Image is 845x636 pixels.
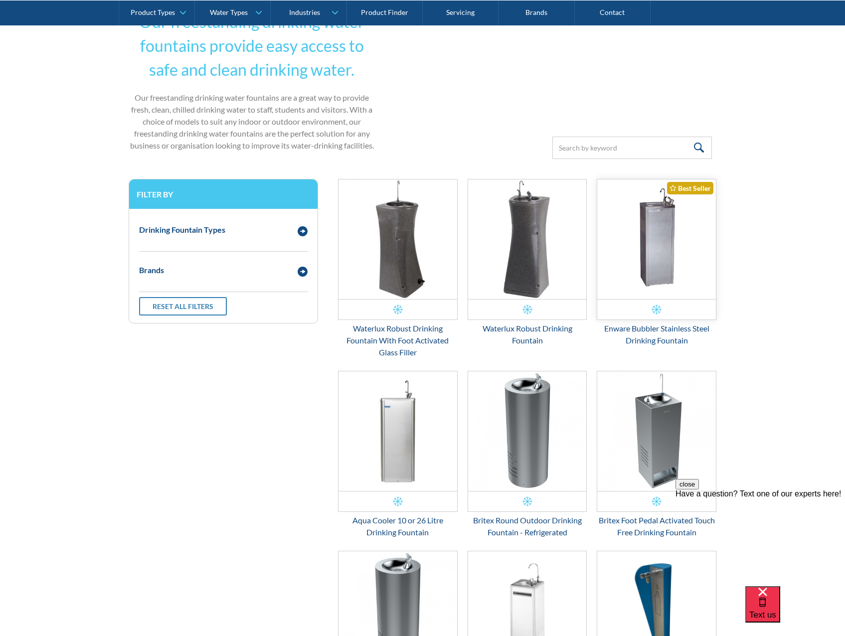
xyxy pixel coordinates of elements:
[338,179,457,299] img: Waterlux Robust Drinking Fountain With Foot Activated Glass Filler
[338,371,457,491] img: Aqua Cooler 10 or 26 Litre Drinking Fountain
[139,264,164,276] div: Brands
[552,137,712,159] input: Search by keyword
[468,514,587,538] div: Britex Round Outdoor Drinking Fountain - Refrigerated
[210,8,248,16] div: Water Types
[139,224,225,236] div: Drinking Fountain Types
[338,371,458,538] a: Aqua Cooler 10 or 26 Litre Drinking FountainAqua Cooler 10 or 26 Litre Drinking Fountain
[597,179,716,346] a: Enware Bubbler Stainless Steel Drinking FountainBest SellerEnware Bubbler Stainless Steel Drinkin...
[597,514,716,538] div: Britex Foot Pedal Activated Touch Free Drinking Fountain
[468,322,587,346] div: Waterlux Robust Drinking Fountain
[597,371,716,491] img: Britex Foot Pedal Activated Touch Free Drinking Fountain
[289,8,320,16] div: Industries
[745,586,845,636] iframe: podium webchat widget bubble
[597,322,716,346] div: Enware Bubbler Stainless Steel Drinking Fountain
[667,182,713,194] div: Best Seller
[338,322,458,358] div: Waterlux Robust Drinking Fountain With Foot Activated Glass Filler
[468,179,587,346] a: Waterlux Robust Drinking FountainWaterlux Robust Drinking Fountain
[597,179,716,299] img: Enware Bubbler Stainless Steel Drinking Fountain
[137,189,310,199] h3: Filter by
[468,371,587,538] a: Britex Round Outdoor Drinking Fountain - Refrigerated Britex Round Outdoor Drinking Fountain - Re...
[139,297,227,316] a: Reset all filters
[338,514,458,538] div: Aqua Cooler 10 or 26 Litre Drinking Fountain
[131,8,175,16] div: Product Types
[468,371,587,491] img: Britex Round Outdoor Drinking Fountain - Refrigerated
[597,371,716,538] a: Britex Foot Pedal Activated Touch Free Drinking FountainBritex Foot Pedal Activated Touch Free Dr...
[468,179,587,299] img: Waterlux Robust Drinking Fountain
[676,479,845,599] iframe: podium webchat widget prompt
[129,10,376,82] h2: Our freestanding drinking water fountains provide easy access to safe and clean drinking water.
[338,179,458,358] a: Waterlux Robust Drinking Fountain With Foot Activated Glass FillerWaterlux Robust Drinking Founta...
[129,92,376,152] p: Our freestanding drinking water fountains are a great way to provide fresh, clean, chilled drinki...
